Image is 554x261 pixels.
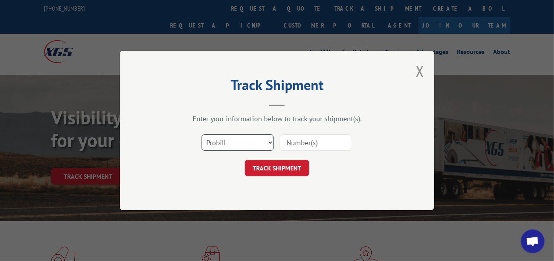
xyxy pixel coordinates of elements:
div: Open chat [521,230,545,253]
div: Enter your information below to track your shipment(s). [159,114,395,123]
button: Close modal [416,61,424,81]
h2: Track Shipment [159,80,395,94]
button: TRACK SHIPMENT [245,160,309,176]
input: Number(s) [280,134,352,151]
